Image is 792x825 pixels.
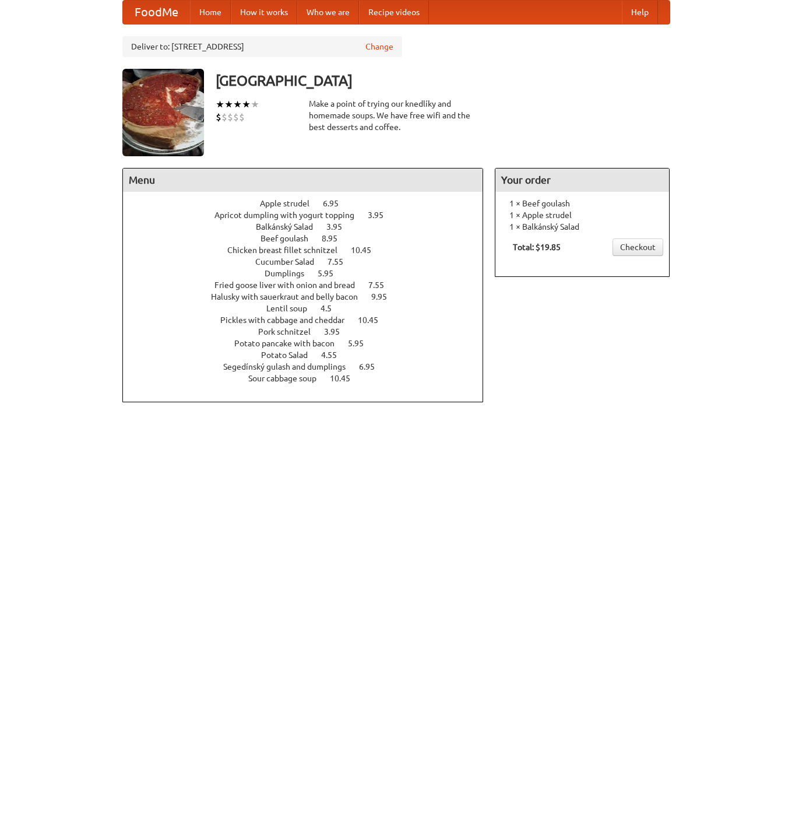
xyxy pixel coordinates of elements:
[258,327,322,336] span: Pork schnitzel
[501,198,663,209] li: 1 × Beef goulash
[324,327,351,336] span: 3.95
[318,269,345,278] span: 5.95
[261,234,320,243] span: Beef goulash
[123,1,190,24] a: FoodMe
[239,111,245,124] li: $
[223,362,357,371] span: Segedínský gulash and dumplings
[248,374,328,383] span: Sour cabbage soup
[501,221,663,233] li: 1 × Balkánský Salad
[233,111,239,124] li: $
[330,374,362,383] span: 10.45
[365,41,393,52] a: Change
[255,257,326,266] span: Cucumber Salad
[216,111,221,124] li: $
[248,374,372,383] a: Sour cabbage soup 10.45
[211,292,409,301] a: Halusky with sauerkraut and belly bacon 9.95
[231,1,297,24] a: How it works
[321,350,349,360] span: 4.55
[321,304,343,313] span: 4.5
[242,98,251,111] li: ★
[261,350,358,360] a: Potato Salad 4.55
[190,1,231,24] a: Home
[266,304,319,313] span: Lentil soup
[261,234,359,243] a: Beef goulash 8.95
[260,199,360,208] a: Apple strudel 6.95
[323,199,350,208] span: 6.95
[258,327,361,336] a: Pork schnitzel 3.95
[227,245,349,255] span: Chicken breast fillet schnitzel
[122,36,402,57] div: Deliver to: [STREET_ADDRESS]
[256,222,364,231] a: Balkánský Salad 3.95
[216,98,224,111] li: ★
[501,209,663,221] li: 1 × Apple strudel
[214,280,406,290] a: Fried goose liver with onion and bread 7.55
[613,238,663,256] a: Checkout
[322,234,349,243] span: 8.95
[220,315,356,325] span: Pickles with cabbage and cheddar
[260,199,321,208] span: Apple strudel
[371,292,399,301] span: 9.95
[221,111,227,124] li: $
[265,269,355,278] a: Dumplings 5.95
[309,98,484,133] div: Make a point of trying our knedlíky and homemade soups. We have free wifi and the best desserts a...
[234,339,346,348] span: Potato pancake with bacon
[220,315,400,325] a: Pickles with cabbage and cheddar 10.45
[224,98,233,111] li: ★
[513,243,561,252] b: Total: $19.85
[359,362,386,371] span: 6.95
[265,269,316,278] span: Dumplings
[233,98,242,111] li: ★
[368,210,395,220] span: 3.95
[122,69,204,156] img: angular.jpg
[216,69,670,92] h3: [GEOGRAPHIC_DATA]
[297,1,359,24] a: Who we are
[326,222,354,231] span: 3.95
[622,1,658,24] a: Help
[351,245,383,255] span: 10.45
[348,339,375,348] span: 5.95
[211,292,369,301] span: Halusky with sauerkraut and belly bacon
[251,98,259,111] li: ★
[368,280,396,290] span: 7.55
[214,210,366,220] span: Apricot dumpling with yogurt topping
[359,1,429,24] a: Recipe videos
[256,222,325,231] span: Balkánský Salad
[123,168,483,192] h4: Menu
[234,339,385,348] a: Potato pancake with bacon 5.95
[358,315,390,325] span: 10.45
[214,210,405,220] a: Apricot dumpling with yogurt topping 3.95
[495,168,669,192] h4: Your order
[227,245,393,255] a: Chicken breast fillet schnitzel 10.45
[255,257,365,266] a: Cucumber Salad 7.55
[328,257,355,266] span: 7.55
[261,350,319,360] span: Potato Salad
[227,111,233,124] li: $
[266,304,353,313] a: Lentil soup 4.5
[223,362,396,371] a: Segedínský gulash and dumplings 6.95
[214,280,367,290] span: Fried goose liver with onion and bread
